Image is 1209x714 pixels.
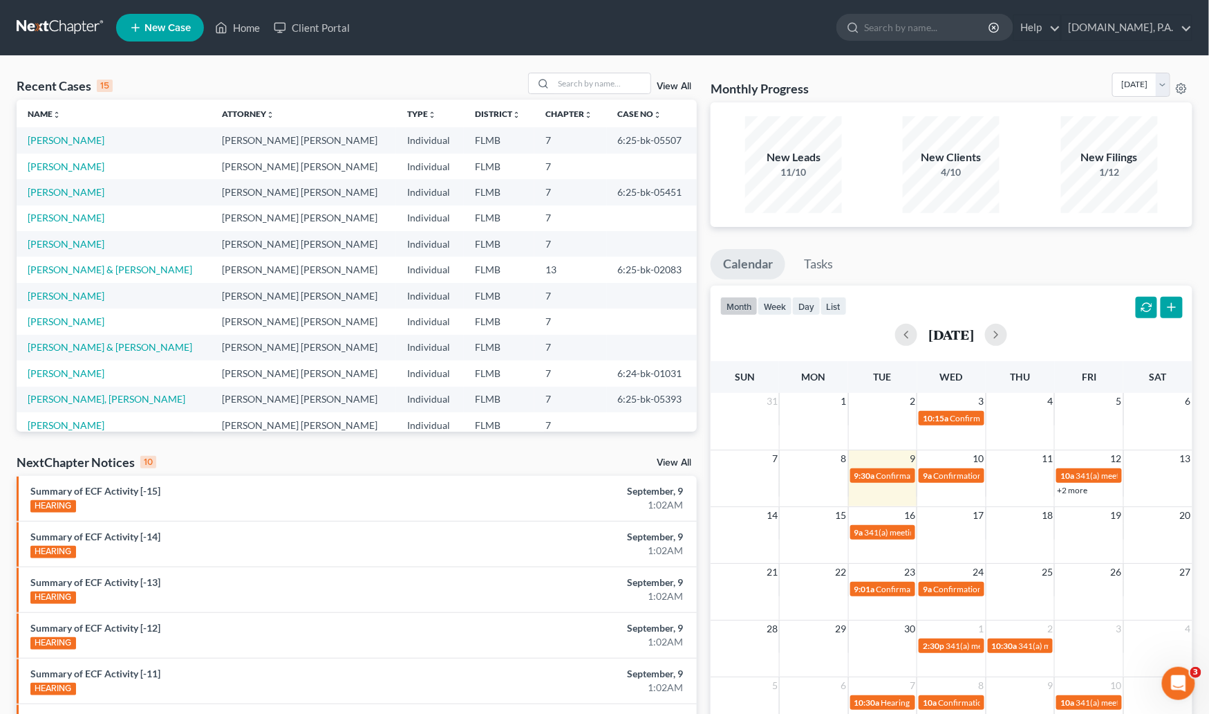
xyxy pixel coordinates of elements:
[512,111,521,119] i: unfold_more
[881,697,910,708] span: Hearing
[396,309,464,334] td: Individual
[28,393,185,405] a: [PERSON_NAME], [PERSON_NAME]
[30,668,160,679] a: Summary of ECF Activity [-11]
[396,257,464,282] td: Individual
[1040,564,1054,580] span: 25
[464,231,534,257] td: FLMB
[475,621,683,635] div: September, 9
[534,283,606,309] td: 7
[903,621,917,637] span: 30
[834,507,848,524] span: 15
[1076,470,1130,481] span: 341(a) meeting
[903,564,917,580] span: 23
[1060,697,1074,708] span: 10a
[792,297,821,315] button: day
[396,231,464,257] td: Individual
[745,149,842,165] div: New Leads
[464,360,534,386] td: FLMB
[877,470,955,481] span: Confirmation hearing
[765,507,779,524] span: 14
[211,179,396,205] td: [PERSON_NAME] [PERSON_NAME]
[1046,621,1054,637] span: 2
[657,82,691,91] a: View All
[266,111,274,119] i: unfold_more
[554,73,650,93] input: Search by name...
[30,576,160,588] a: Summary of ECF Activity [-13]
[396,360,464,386] td: Individual
[28,315,104,327] a: [PERSON_NAME]
[765,621,779,637] span: 28
[654,111,662,119] i: unfold_more
[908,677,917,694] span: 7
[791,249,846,280] a: Tasks
[1115,393,1123,410] span: 5
[211,335,396,360] td: [PERSON_NAME] [PERSON_NAME]
[1014,15,1060,40] a: Help
[211,412,396,438] td: [PERSON_NAME] [PERSON_NAME]
[28,264,192,275] a: [PERSON_NAME] & [PERSON_NAME]
[854,584,875,594] span: 9:01a
[30,637,76,650] div: HEARING
[1179,564,1192,580] span: 27
[854,527,863,538] span: 9a
[475,109,521,119] a: Districtunfold_more
[711,80,809,97] h3: Monthly Progress
[534,412,606,438] td: 7
[1109,564,1123,580] span: 26
[854,697,880,708] span: 10:30a
[475,576,683,589] div: September, 9
[475,589,683,603] div: 1:02AM
[607,127,697,153] td: 6:25-bk-05507
[211,154,396,179] td: [PERSON_NAME] [PERSON_NAME]
[545,109,592,119] a: Chapterunfold_more
[972,450,986,467] span: 10
[396,387,464,412] td: Individual
[908,450,917,467] span: 9
[928,327,974,342] h2: [DATE]
[977,677,986,694] span: 8
[208,15,267,40] a: Home
[464,309,534,334] td: FLMB
[874,371,892,383] span: Tue
[771,677,779,694] span: 5
[396,335,464,360] td: Individual
[211,283,396,309] td: [PERSON_NAME] [PERSON_NAME]
[97,80,113,92] div: 15
[534,360,606,386] td: 7
[464,205,534,231] td: FLMB
[711,249,785,280] a: Calendar
[977,393,986,410] span: 3
[396,154,464,179] td: Individual
[1190,667,1201,678] span: 3
[1076,697,1130,708] span: 341(a) meeting
[211,309,396,334] td: [PERSON_NAME] [PERSON_NAME]
[534,387,606,412] td: 7
[584,111,592,119] i: unfold_more
[534,154,606,179] td: 7
[1061,165,1158,179] div: 1/12
[28,134,104,146] a: [PERSON_NAME]
[53,111,61,119] i: unfold_more
[464,412,534,438] td: FLMB
[758,297,792,315] button: week
[464,335,534,360] td: FLMB
[28,186,104,198] a: [PERSON_NAME]
[534,257,606,282] td: 13
[1057,485,1087,495] a: +2 more
[211,231,396,257] td: [PERSON_NAME] [PERSON_NAME]
[475,544,683,558] div: 1:02AM
[923,470,932,481] span: 9a
[475,635,683,649] div: 1:02AM
[28,367,104,379] a: [PERSON_NAME]
[1040,507,1054,524] span: 18
[1046,393,1054,410] span: 4
[607,360,697,386] td: 6:24-bk-01031
[1109,450,1123,467] span: 12
[396,283,464,309] td: Individual
[802,371,826,383] span: Mon
[211,387,396,412] td: [PERSON_NAME] [PERSON_NAME]
[1115,621,1123,637] span: 3
[923,697,937,708] span: 10a
[534,231,606,257] td: 7
[1046,677,1054,694] span: 9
